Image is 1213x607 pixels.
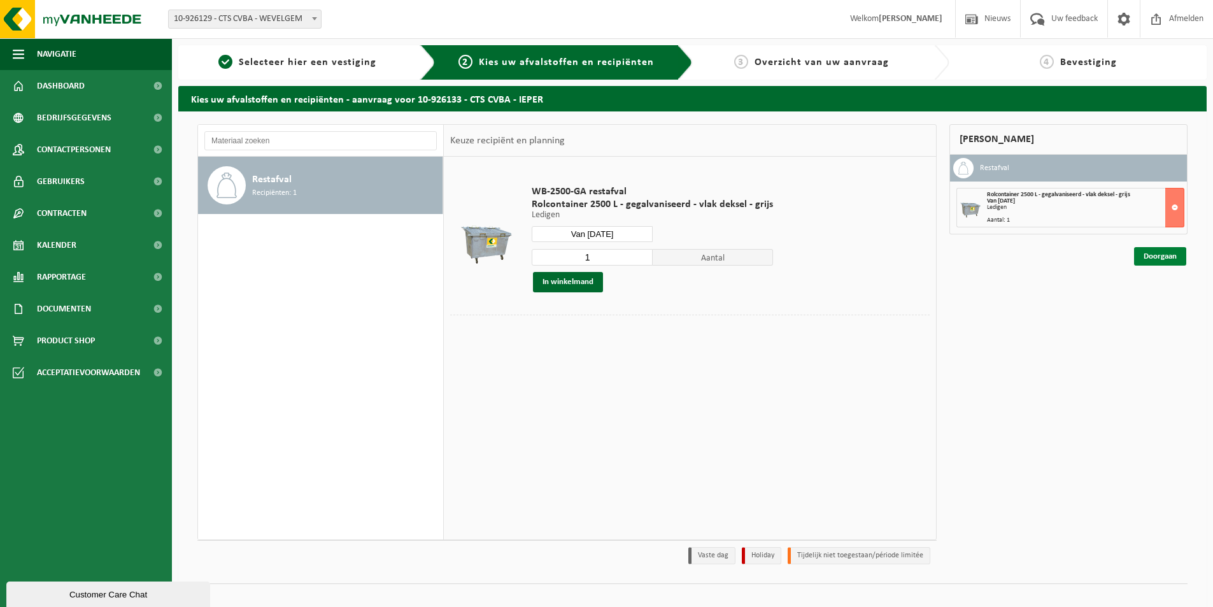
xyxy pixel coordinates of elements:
span: Navigatie [37,38,76,70]
span: Dashboard [37,70,85,102]
span: 10-926129 - CTS CVBA - WEVELGEM [169,10,321,28]
span: 2 [458,55,472,69]
button: In winkelmand [533,272,603,292]
span: Recipiënten: 1 [252,187,297,199]
span: Acceptatievoorwaarden [37,357,140,389]
strong: Van [DATE] [987,197,1015,204]
span: Kies uw afvalstoffen en recipiënten [479,57,654,68]
li: Vaste dag [688,547,735,564]
span: Restafval [252,172,292,187]
a: 1Selecteer hier een vestiging [185,55,410,70]
div: Keuze recipiënt en planning [444,125,571,157]
input: Materiaal zoeken [204,131,437,150]
iframe: chat widget [6,579,213,607]
li: Tijdelijk niet toegestaan/période limitée [788,547,930,564]
li: Holiday [742,547,781,564]
span: Kalender [37,229,76,261]
span: 4 [1040,55,1054,69]
span: Contactpersonen [37,134,111,166]
div: Ledigen [987,204,1184,211]
span: Contracten [37,197,87,229]
span: Gebruikers [37,166,85,197]
span: WB-2500-GA restafval [532,185,773,198]
button: Restafval Recipiënten: 1 [198,157,443,214]
span: Rapportage [37,261,86,293]
span: Bevestiging [1060,57,1117,68]
h2: Kies uw afvalstoffen en recipiënten - aanvraag voor 10-926133 - CTS CVBA - IEPER [178,86,1207,111]
a: Doorgaan [1134,247,1186,266]
h3: Restafval [980,158,1009,178]
div: [PERSON_NAME] [949,124,1188,155]
span: 10-926129 - CTS CVBA - WEVELGEM [168,10,322,29]
span: Aantal [653,249,774,266]
div: Aantal: 1 [987,217,1184,224]
span: Bedrijfsgegevens [37,102,111,134]
span: Rolcontainer 2500 L - gegalvaniseerd - vlak deksel - grijs [987,191,1130,198]
span: Overzicht van uw aanvraag [755,57,889,68]
input: Selecteer datum [532,226,653,242]
span: 1 [218,55,232,69]
span: 3 [734,55,748,69]
span: Selecteer hier een vestiging [239,57,376,68]
span: Documenten [37,293,91,325]
span: Product Shop [37,325,95,357]
p: Ledigen [532,211,773,220]
strong: [PERSON_NAME] [879,14,942,24]
span: Rolcontainer 2500 L - gegalvaniseerd - vlak deksel - grijs [532,198,773,211]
